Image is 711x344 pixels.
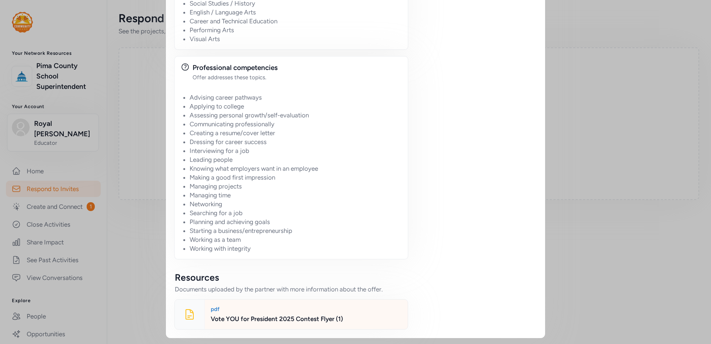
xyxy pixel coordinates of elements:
li: English / Language Arts [190,8,402,17]
li: Knowing what employers want in an employee [190,164,402,173]
li: Planning and achieving goals [190,217,402,226]
li: Applying to college [190,102,402,111]
div: pdf [211,305,402,313]
li: Making a good first impression [190,173,402,182]
li: Advising career pathways [190,93,402,102]
li: Creating a resume/cover letter [190,128,402,137]
li: Communicating professionally [190,120,402,128]
li: Dressing for career success [190,137,402,146]
li: Searching for a job [190,208,402,217]
li: Career and Technical Education [190,17,402,26]
li: Performing Arts [190,26,402,34]
li: Leading people [190,155,402,164]
li: Interviewing for a job [190,146,402,155]
li: Working with integrity [190,244,402,253]
li: Starting a business/entrepreneurship [190,226,402,235]
div: Professional competencies [193,63,402,73]
li: Networking [190,200,402,208]
div: Vote YOU for President 2025 Contest Flyer (1) [211,314,402,323]
li: Managing projects [190,182,402,191]
div: Documents uploaded by the partner with more information about the offer. [175,285,408,294]
div: Offer addresses these topics. [193,74,402,81]
li: Assessing personal growth/self-evaluation [190,111,402,120]
li: Visual Arts [190,34,402,43]
div: Resources [175,271,408,283]
li: Working as a team [190,235,402,244]
li: Managing time [190,191,402,200]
